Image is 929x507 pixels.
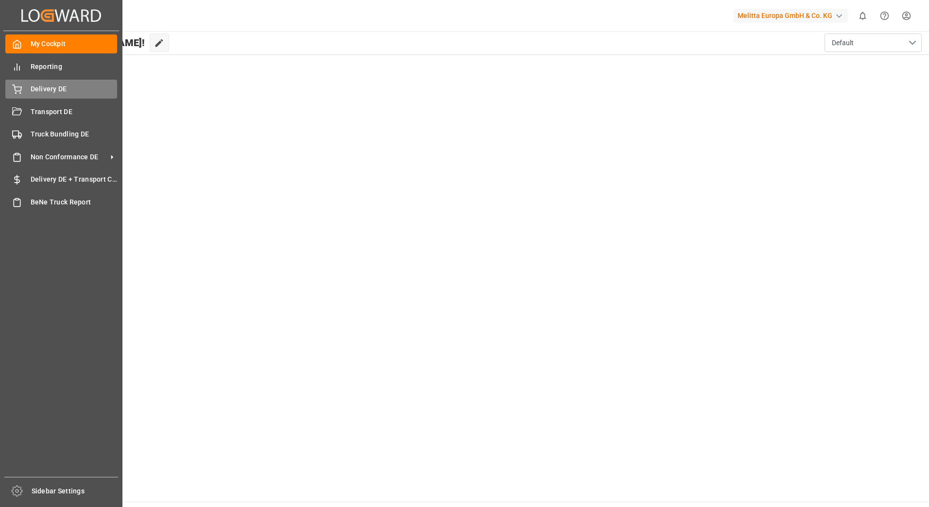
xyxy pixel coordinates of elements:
[5,34,117,53] a: My Cockpit
[734,9,848,23] div: Melitta Europa GmbH & Co. KG
[31,174,118,185] span: Delivery DE + Transport Cost
[5,125,117,144] a: Truck Bundling DE
[5,170,117,189] a: Delivery DE + Transport Cost
[5,102,117,121] a: Transport DE
[31,84,118,94] span: Delivery DE
[31,197,118,207] span: BeNe Truck Report
[5,192,117,211] a: BeNe Truck Report
[31,129,118,139] span: Truck Bundling DE
[5,80,117,99] a: Delivery DE
[734,6,852,25] button: Melitta Europa GmbH & Co. KG
[825,34,922,52] button: open menu
[832,38,854,48] span: Default
[874,5,895,27] button: Help Center
[31,62,118,72] span: Reporting
[31,107,118,117] span: Transport DE
[40,34,145,52] span: Hello [PERSON_NAME]!
[852,5,874,27] button: show 0 new notifications
[31,152,107,162] span: Non Conformance DE
[32,486,119,496] span: Sidebar Settings
[5,57,117,76] a: Reporting
[31,39,118,49] span: My Cockpit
